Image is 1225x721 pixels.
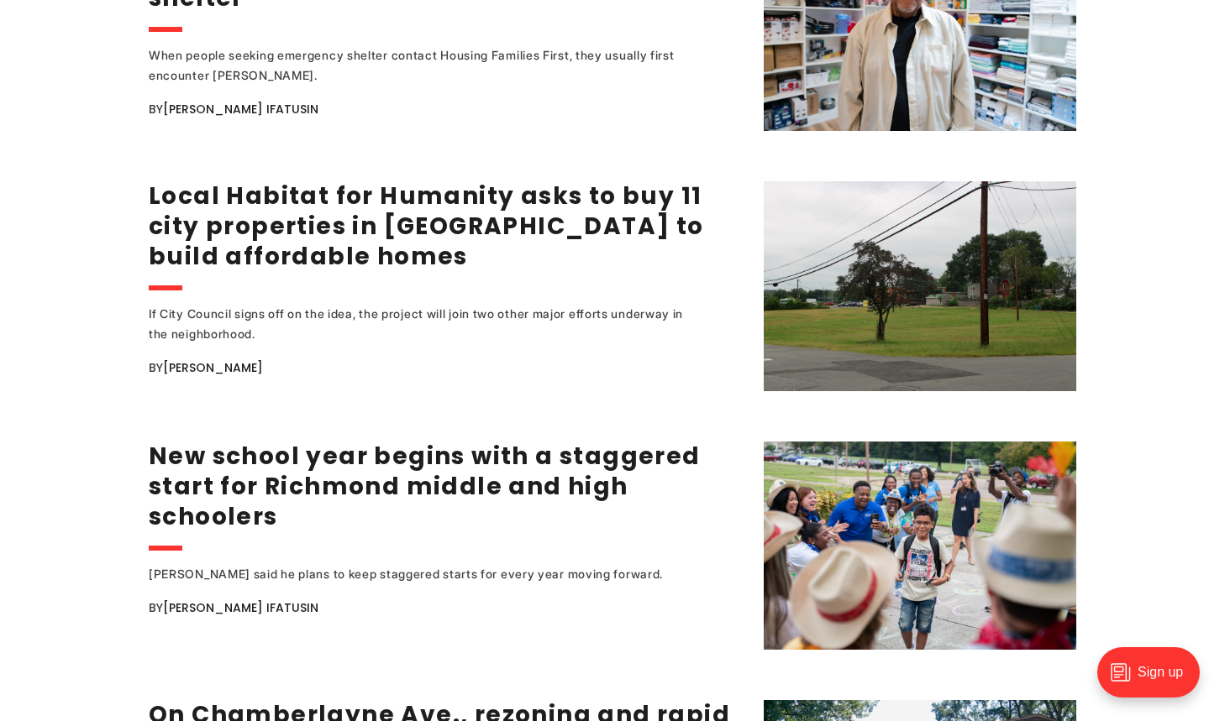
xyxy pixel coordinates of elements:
a: New school year begins with a staggered start for Richmond middle and high schoolers [149,440,701,533]
a: [PERSON_NAME] [163,359,263,376]
div: By [149,598,743,618]
div: By [149,99,743,119]
div: [PERSON_NAME] said he plans to keep staggered starts for every year moving forward. [149,564,695,584]
a: [PERSON_NAME] Ifatusin [163,599,318,616]
img: New school year begins with a staggered start for Richmond middle and high schoolers [764,441,1076,650]
a: Local Habitat for Humanity asks to buy 11 city properties in [GEOGRAPHIC_DATA] to build affordabl... [149,180,704,273]
a: [PERSON_NAME] Ifatusin [163,101,318,118]
img: Local Habitat for Humanity asks to buy 11 city properties in Northside to build affordable homes [764,181,1076,391]
iframe: portal-trigger [1083,639,1225,721]
div: If City Council signs off on the idea, the project will join two other major efforts underway in ... [149,304,695,344]
div: When people seeking emergency shelter contact Housing Families First, they usually first encounte... [149,45,695,86]
div: By [149,358,743,378]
